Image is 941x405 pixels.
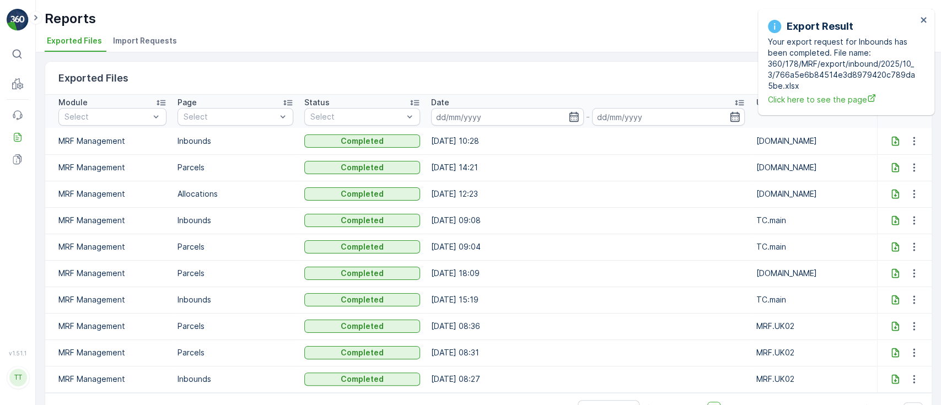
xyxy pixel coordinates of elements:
p: Exported Files [58,71,128,86]
p: Allocations [178,188,293,199]
button: Completed [304,293,420,306]
p: Completed [341,321,384,332]
p: TC.main [756,294,872,305]
td: [DATE] 15:19 [426,287,751,313]
p: Completed [341,215,384,226]
button: Completed [304,346,420,359]
td: [DATE] 09:08 [426,207,751,234]
p: Select [310,111,403,122]
p: Completed [341,294,384,305]
p: Completed [341,374,384,385]
td: [DATE] 14:21 [426,154,751,181]
input: dd/mm/yyyy [431,108,584,126]
td: [DATE] 12:23 [426,181,751,207]
p: Parcels [178,268,293,279]
button: Completed [304,267,420,280]
p: Parcels [178,347,293,358]
button: close [920,15,928,26]
p: Inbounds [178,136,293,147]
button: Completed [304,134,420,148]
p: Completed [341,347,384,358]
p: Reports [45,10,96,28]
p: Page [178,97,197,108]
span: Import Requests [113,35,177,46]
p: MRF.UK02 [756,374,872,385]
td: [DATE] 10:28 [426,128,751,154]
td: [DATE] 18:09 [426,260,751,287]
p: Completed [341,188,384,199]
span: Exported Files [47,35,102,46]
td: [DATE] 08:31 [426,339,751,366]
p: - [586,110,590,123]
button: Completed [304,372,420,386]
input: dd/mm/yyyy [592,108,745,126]
td: [DATE] 08:36 [426,313,751,339]
p: Completed [341,162,384,173]
p: [DOMAIN_NAME] [756,188,872,199]
p: MRF Management [58,374,166,385]
p: Completed [341,268,384,279]
p: Your export request for Inbounds has been completed. File name: 360/178/MRF/export/inbound/2025/1... [768,36,917,91]
p: [DOMAIN_NAME] [756,268,872,279]
button: Completed [304,161,420,174]
span: v 1.51.1 [7,350,29,357]
button: Completed [304,320,420,333]
p: Date [431,97,449,108]
button: TT [7,359,29,396]
p: Inbounds [178,215,293,226]
p: Module [58,97,88,108]
button: Completed [304,240,420,253]
p: MRF Management [58,136,166,147]
p: User [756,97,773,108]
p: MRF Management [58,162,166,173]
p: Completed [341,241,384,252]
td: [DATE] 09:04 [426,234,751,260]
p: MRF Management [58,268,166,279]
p: [DOMAIN_NAME] [756,136,872,147]
p: Select [184,111,276,122]
p: MRF Management [58,215,166,226]
p: Parcels [178,162,293,173]
p: MRF Management [58,241,166,252]
p: TC.main [756,241,872,252]
p: Inbounds [178,374,293,385]
p: MRF Management [58,294,166,305]
p: Inbounds [178,294,293,305]
p: Export Result [787,19,853,34]
p: Parcels [178,321,293,332]
div: TT [9,369,27,386]
p: [DOMAIN_NAME] [756,162,872,173]
p: TC.main [756,215,872,226]
p: MRF Management [58,347,166,358]
p: MRF.UK02 [756,321,872,332]
a: Click here to see the page [768,94,917,105]
img: logo [7,9,29,31]
p: Parcels [178,241,293,252]
p: MRF Management [58,321,166,332]
p: Completed [341,136,384,147]
td: [DATE] 08:27 [426,366,751,392]
p: Select [64,111,149,122]
button: Completed [304,214,420,227]
p: Status [304,97,330,108]
p: MRF Management [58,188,166,199]
button: Completed [304,187,420,201]
p: MRF.UK02 [756,347,872,358]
